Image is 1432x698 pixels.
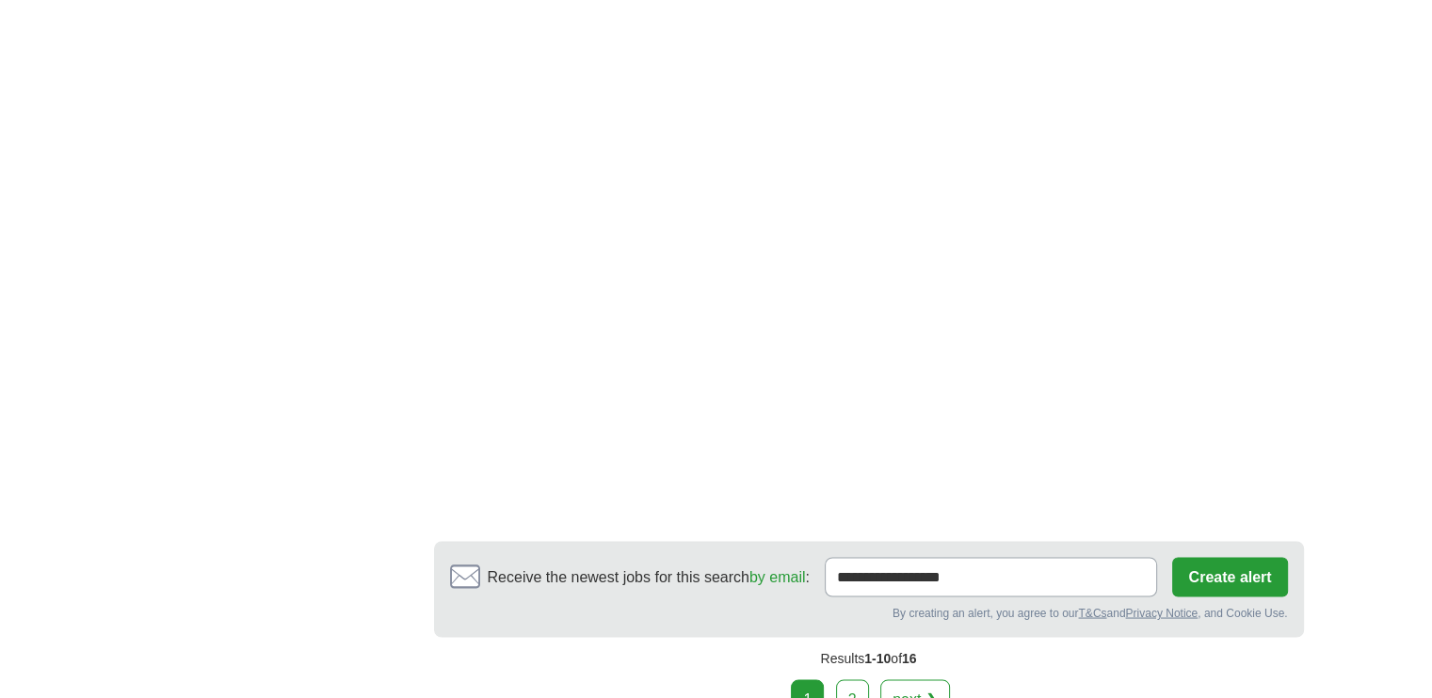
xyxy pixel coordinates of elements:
span: 16 [902,650,917,665]
a: by email [749,568,806,584]
div: By creating an alert, you agree to our and , and Cookie Use. [450,604,1288,621]
div: Results of [434,637,1304,679]
a: Privacy Notice [1125,606,1198,619]
span: Receive the newest jobs for this search : [488,565,810,588]
a: T&Cs [1078,606,1106,619]
span: 1-10 [864,650,891,665]
button: Create alert [1172,557,1287,596]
